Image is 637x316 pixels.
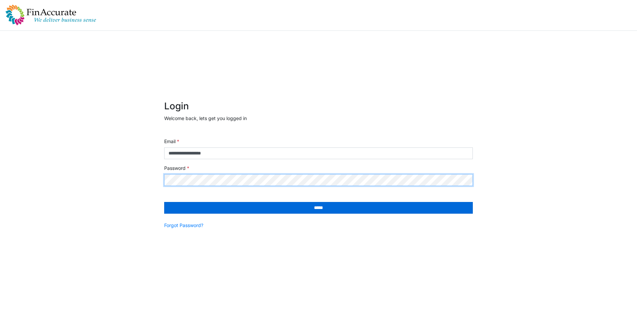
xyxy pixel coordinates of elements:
[164,222,203,229] a: Forgot Password?
[164,138,179,145] label: Email
[5,4,96,26] img: spp logo
[164,165,189,172] label: Password
[164,115,473,122] p: Welcome back, lets get you logged in
[164,101,473,112] h2: Login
